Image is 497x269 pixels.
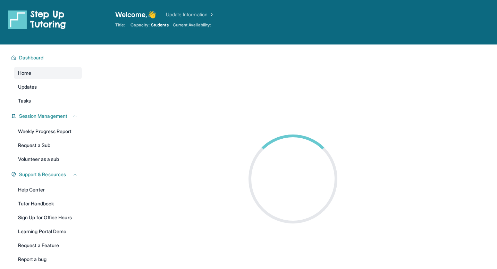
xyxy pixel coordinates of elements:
[14,125,82,138] a: Weekly Progress Report
[166,11,214,18] a: Update Information
[115,10,156,19] span: Welcome, 👋
[14,184,82,196] a: Help Center
[115,22,125,28] span: Title:
[19,113,67,120] span: Session Management
[130,22,150,28] span: Capacity:
[208,11,214,18] img: Chevron Right
[18,97,31,104] span: Tasks
[14,253,82,266] a: Report a bug
[18,70,31,76] span: Home
[16,54,78,61] button: Dashboard
[8,10,66,29] img: logo
[14,239,82,252] a: Request a Feature
[14,139,82,152] a: Request a Sub
[18,83,37,90] span: Updates
[14,225,82,238] a: Learning Portal Demo
[14,211,82,224] a: Sign Up for Office Hours
[14,81,82,93] a: Updates
[151,22,169,28] span: Students
[173,22,211,28] span: Current Availability:
[16,171,78,178] button: Support & Resources
[16,113,78,120] button: Session Management
[14,95,82,107] a: Tasks
[19,54,44,61] span: Dashboard
[14,67,82,79] a: Home
[19,171,66,178] span: Support & Resources
[14,153,82,165] a: Volunteer as a sub
[14,197,82,210] a: Tutor Handbook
